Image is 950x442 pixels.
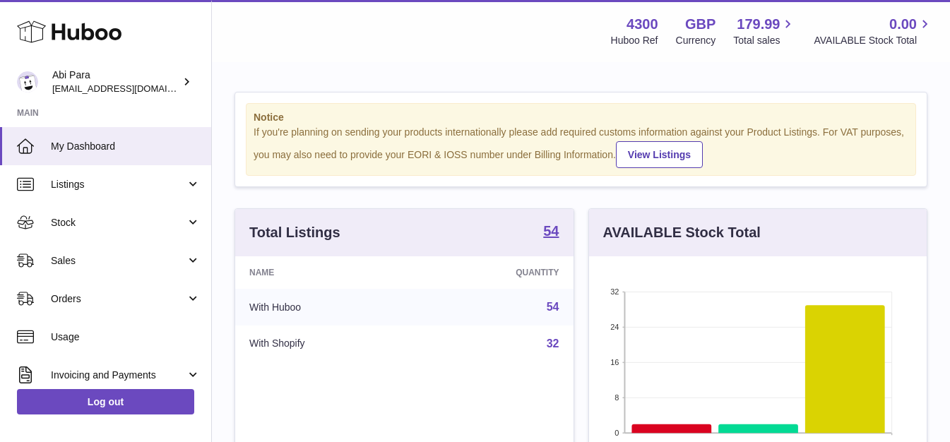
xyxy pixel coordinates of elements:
[603,223,761,242] h3: AVAILABLE Stock Total
[51,369,186,382] span: Invoicing and Payments
[52,68,179,95] div: Abi Para
[51,292,186,306] span: Orders
[610,358,619,366] text: 16
[616,141,703,168] a: View Listings
[627,15,658,34] strong: 4300
[235,256,417,289] th: Name
[235,289,417,325] td: With Huboo
[51,216,186,229] span: Stock
[543,224,559,238] strong: 54
[51,178,186,191] span: Listings
[889,15,917,34] span: 0.00
[249,223,340,242] h3: Total Listings
[547,301,559,313] a: 54
[417,256,574,289] th: Quantity
[254,126,908,168] div: If you're planning on sending your products internationally please add required customs informati...
[17,389,194,414] a: Log out
[610,323,619,331] text: 24
[614,393,619,402] text: 8
[610,287,619,296] text: 32
[614,429,619,437] text: 0
[733,15,796,47] a: 179.99 Total sales
[814,34,933,47] span: AVAILABLE Stock Total
[51,254,186,268] span: Sales
[737,15,780,34] span: 179.99
[611,34,658,47] div: Huboo Ref
[543,224,559,241] a: 54
[235,325,417,362] td: With Shopify
[51,330,201,344] span: Usage
[52,83,208,94] span: [EMAIL_ADDRESS][DOMAIN_NAME]
[254,111,908,124] strong: Notice
[676,34,716,47] div: Currency
[547,338,559,350] a: 32
[51,140,201,153] span: My Dashboard
[814,15,933,47] a: 0.00 AVAILABLE Stock Total
[17,71,38,92] img: Abi@mifo.co.uk
[733,34,796,47] span: Total sales
[685,15,716,34] strong: GBP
